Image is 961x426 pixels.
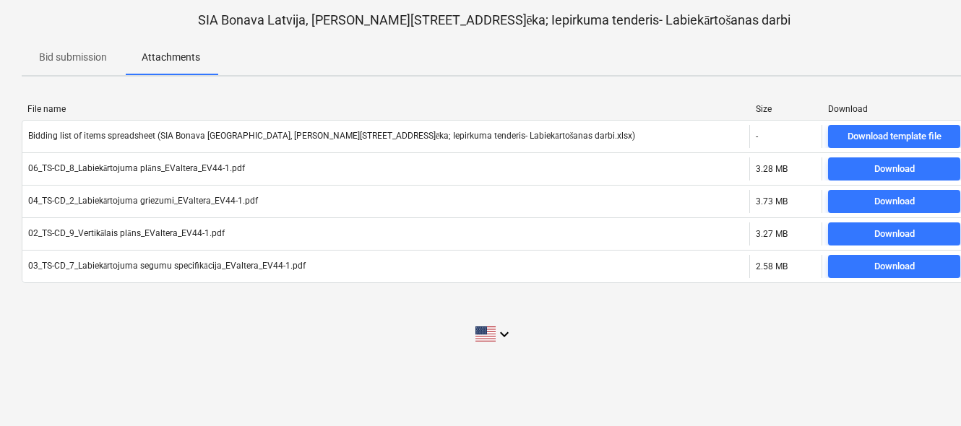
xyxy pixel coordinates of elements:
[142,50,200,65] p: Attachments
[828,104,961,114] div: Download
[828,157,960,181] button: Download
[27,104,744,114] div: File name
[756,104,816,114] div: Size
[828,222,960,245] button: Download
[874,161,915,178] div: Download
[848,129,941,145] div: Download template file
[28,196,258,207] div: 04_TS-CD_2_Labiekārtojuma griezumi_EValtera_EV44-1.pdf
[756,196,788,207] div: 3.73 MB
[828,255,960,278] button: Download
[756,229,788,239] div: 3.27 MB
[39,50,107,65] p: Bid submission
[28,261,306,271] div: 03_TS-CD_7_Labiekārtojuma segumu specifikācija_EValtera_EV44-1.pdf
[828,125,960,148] button: Download template file
[874,194,915,210] div: Download
[496,326,513,343] i: keyboard_arrow_down
[874,226,915,243] div: Download
[828,190,960,213] button: Download
[756,261,788,271] div: 2.58 MB
[756,164,788,174] div: 3.28 MB
[756,131,758,142] div: -
[28,131,635,142] div: Bidding list of items spreadsheet (SIA Bonava [GEOGRAPHIC_DATA], [PERSON_NAME][STREET_ADDRESS]ēka...
[874,258,915,275] div: Download
[28,163,245,174] div: 06_TS-CD_8_Labiekārtojuma plāns_EValtera_EV44-1.pdf
[28,228,225,239] div: 02_TS-CD_9_Vertikālais plāns_EValtera_EV44-1.pdf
